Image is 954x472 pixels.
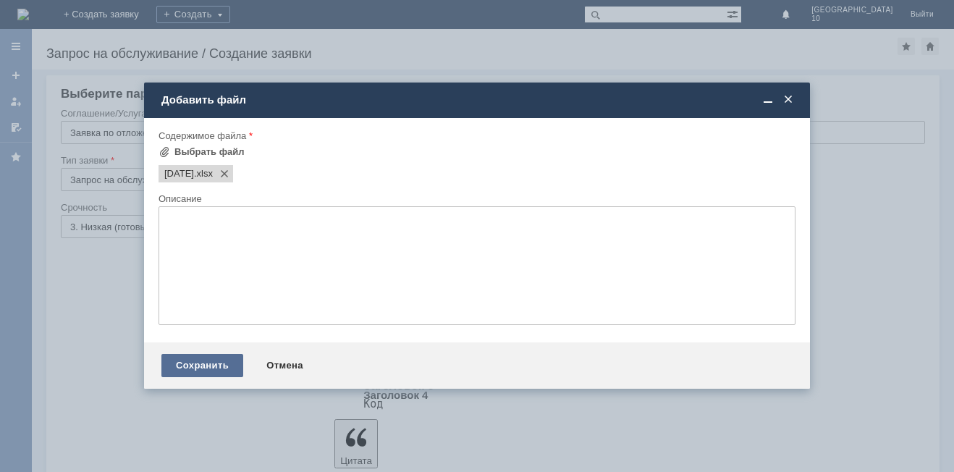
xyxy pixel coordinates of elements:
span: 26.08.2025.xlsx [164,168,194,180]
span: Закрыть [781,93,795,106]
div: Содержимое файла [159,131,793,140]
div: Выбрать файл [174,146,245,158]
div: Добавить файл [161,93,795,106]
span: Свернуть (Ctrl + M) [761,93,775,106]
div: Цыган [PERSON_NAME]/ Добрый вечер ! Прошу удалить чеки [6,6,211,29]
div: Описание [159,194,793,203]
span: 26.08.2025.xlsx [194,168,213,180]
